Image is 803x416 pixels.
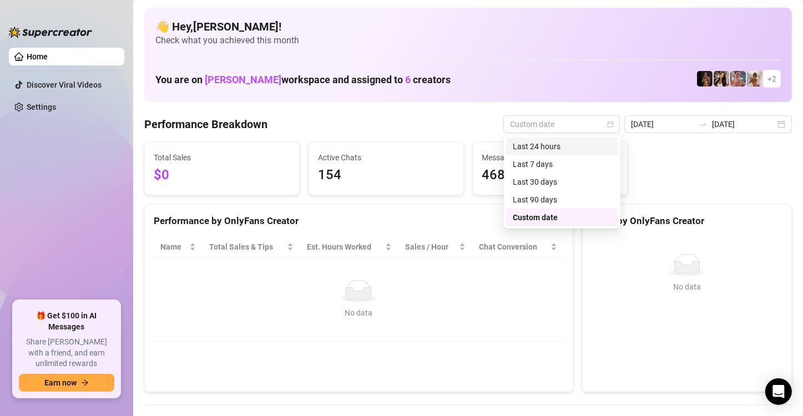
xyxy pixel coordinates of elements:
[699,120,708,129] span: swap-right
[513,176,612,188] div: Last 30 days
[165,307,553,319] div: No data
[9,27,92,38] img: logo-BBDzfeDw.svg
[19,374,114,392] button: Earn nowarrow-right
[472,236,563,258] th: Chat Conversion
[513,140,612,153] div: Last 24 hours
[155,19,781,34] h4: 👋 Hey, [PERSON_NAME] !
[607,121,614,128] span: calendar
[712,118,775,130] input: End date
[27,52,48,61] a: Home
[631,118,694,130] input: Start date
[482,165,619,186] span: 468
[405,74,411,85] span: 6
[699,120,708,129] span: to
[19,337,114,369] span: Share [PERSON_NAME] with a friend, and earn unlimited rewards
[154,236,203,258] th: Name
[81,379,89,387] span: arrow-right
[318,165,454,186] span: 154
[44,378,77,387] span: Earn now
[154,214,564,229] div: Performance by OnlyFans Creator
[19,311,114,332] span: 🎁 Get $100 in AI Messages
[767,73,776,85] span: + 2
[482,151,619,164] span: Messages Sent
[205,74,281,85] span: [PERSON_NAME]
[155,74,451,86] h1: You are on workspace and assigned to creators
[398,236,473,258] th: Sales / Hour
[203,236,300,258] th: Total Sales & Tips
[506,191,618,209] div: Last 90 days
[27,80,102,89] a: Discover Viral Videos
[479,241,548,253] span: Chat Conversion
[506,173,618,191] div: Last 30 days
[510,116,613,133] span: Custom date
[506,138,618,155] div: Last 24 hours
[155,34,781,47] span: Check what you achieved this month
[154,165,290,186] span: $0
[209,241,285,253] span: Total Sales & Tips
[714,71,729,87] img: AD
[144,116,267,132] h4: Performance Breakdown
[160,241,187,253] span: Name
[747,71,762,87] img: Green
[307,241,383,253] div: Est. Hours Worked
[154,151,290,164] span: Total Sales
[506,209,618,226] div: Custom date
[592,214,782,229] div: Sales by OnlyFans Creator
[405,241,457,253] span: Sales / Hour
[513,158,612,170] div: Last 7 days
[506,155,618,173] div: Last 7 days
[513,211,612,224] div: Custom date
[318,151,454,164] span: Active Chats
[513,194,612,206] div: Last 90 days
[730,71,746,87] img: YL
[596,281,778,293] div: No data
[27,103,56,111] a: Settings
[697,71,713,87] img: D
[765,378,792,405] div: Open Intercom Messenger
